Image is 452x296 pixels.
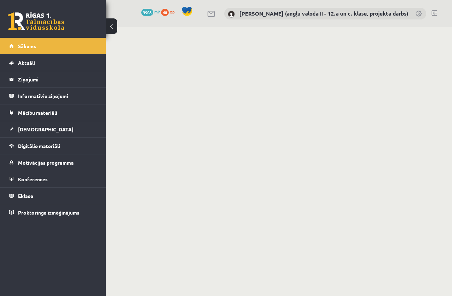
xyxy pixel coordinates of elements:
a: Mācību materiāli [9,104,97,121]
span: Proktoringa izmēģinājums [18,209,79,216]
span: Konferences [18,176,48,182]
a: Ziņojumi [9,71,97,87]
a: [PERSON_NAME] (angļu valoda II - 12.a un c. klase, projekta darbs) [239,10,408,17]
a: Aktuāli [9,55,97,71]
a: 48 xp [161,9,178,15]
span: Mācību materiāli [18,109,57,116]
a: Informatīvie ziņojumi [9,88,97,104]
legend: Ziņojumi [18,71,97,87]
span: Motivācijas programma [18,159,74,166]
a: Eklase [9,188,97,204]
span: [DEMOGRAPHIC_DATA] [18,126,73,132]
span: 48 [161,9,169,16]
a: [DEMOGRAPHIC_DATA] [9,121,97,137]
legend: Informatīvie ziņojumi [18,88,97,104]
a: Konferences [9,171,97,187]
span: Eklase [18,193,33,199]
a: 3908 mP [141,9,160,15]
span: Sākums [18,43,36,49]
a: Proktoringa izmēģinājums [9,204,97,221]
span: xp [170,9,174,15]
a: Rīgas 1. Tālmācības vidusskola [8,12,64,30]
img: Katrīne Laizāne (angļu valoda II - 12.a un c. klase, projekta darbs) [228,11,235,18]
span: Aktuāli [18,59,35,66]
a: Motivācijas programma [9,154,97,171]
span: mP [154,9,160,15]
span: 3908 [141,9,153,16]
span: Digitālie materiāli [18,143,60,149]
a: Sākums [9,38,97,54]
a: Digitālie materiāli [9,138,97,154]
